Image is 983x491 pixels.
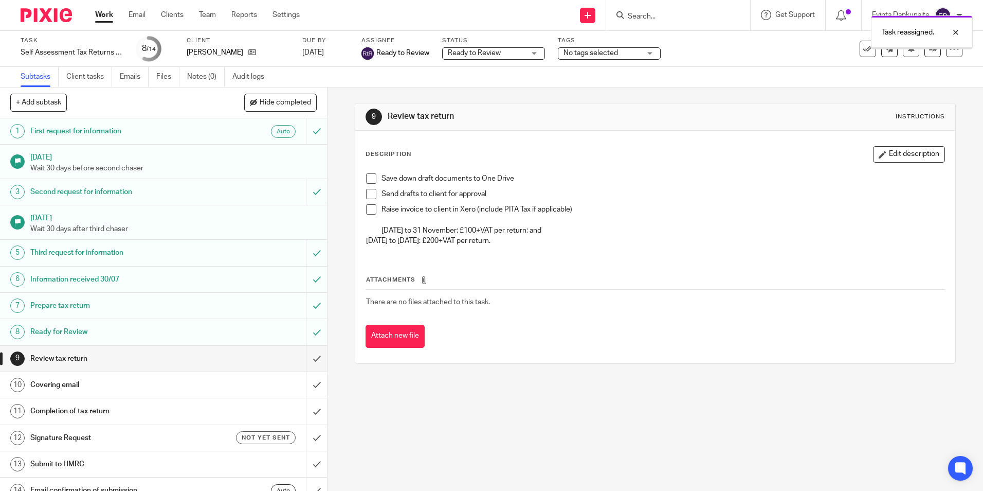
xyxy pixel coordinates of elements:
span: Not yet sent [242,433,290,442]
label: Task [21,37,123,45]
div: 9 [10,352,25,366]
h1: Review tax return [30,351,207,366]
a: Client tasks [66,67,112,87]
h1: Submit to HMRC [30,457,207,472]
button: Hide completed [244,94,317,111]
p: Description [366,150,411,159]
a: Work [95,10,113,20]
a: Clients [161,10,184,20]
p: Raise invoice to client in Xero (include PITA Tax if applicable) [381,204,944,215]
button: Attach new file [366,325,425,348]
h1: Review tax return [388,111,677,122]
a: Reports [231,10,257,20]
p: [DATE] to 31 November: £100+VAT per return; and [381,225,944,236]
div: 5 [10,246,25,260]
img: Pixie [21,8,72,22]
h1: Information received 30/07 [30,272,207,287]
h1: First request for information [30,124,207,139]
label: Status [442,37,545,45]
h1: Covering email [30,377,207,393]
img: svg%3E [935,7,951,24]
h1: [DATE] [30,211,317,223]
p: Wait 30 days after third chaser [30,224,317,234]
label: Due by [302,37,349,45]
p: Send drafts to client for approval [381,189,944,199]
h1: Third request for information [30,245,207,260]
p: [PERSON_NAME] [187,47,243,58]
small: /14 [147,46,156,52]
div: 9 [366,109,382,125]
a: Audit logs [232,67,272,87]
a: Email [129,10,145,20]
p: Wait 30 days before second chaser [30,163,317,173]
p: Task reassigned. [882,27,934,38]
div: 7 [10,299,25,313]
div: 8 [10,325,25,339]
p: Save down draft documents to One Drive [381,173,944,184]
label: Assignee [361,37,429,45]
div: Instructions [896,113,945,121]
h1: Completion of tax return [30,404,207,419]
div: 12 [10,431,25,445]
span: Hide completed [260,99,311,107]
span: Ready to Review [448,49,501,57]
a: Team [199,10,216,20]
img: svg%3E [361,47,374,60]
span: No tags selected [563,49,618,57]
div: 6 [10,272,25,287]
div: 8 [142,43,156,55]
div: 13 [10,457,25,471]
span: Attachments [366,277,415,283]
div: Self Assessment Tax Returns - NON BOOKKEEPING CLIENTS [21,47,123,58]
span: Ready to Review [376,48,429,58]
a: Subtasks [21,67,59,87]
div: 3 [10,185,25,199]
span: There are no files attached to this task. [366,299,490,306]
h1: Ready for Review [30,324,207,340]
a: Files [156,67,179,87]
p: [DATE] to [DATE]: £200+VAT per return. [366,236,944,246]
button: + Add subtask [10,94,67,111]
div: 1 [10,124,25,138]
div: Auto [271,125,296,138]
a: Emails [120,67,149,87]
div: 11 [10,404,25,418]
label: Client [187,37,289,45]
h1: [DATE] [30,150,317,163]
button: Edit description [873,146,945,163]
span: [DATE] [302,49,324,56]
h1: Second request for information [30,184,207,200]
div: 10 [10,378,25,392]
h1: Prepare tax return [30,298,207,313]
a: Notes (0) [187,67,225,87]
a: Settings [272,10,300,20]
h1: Signature Request [30,430,207,446]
